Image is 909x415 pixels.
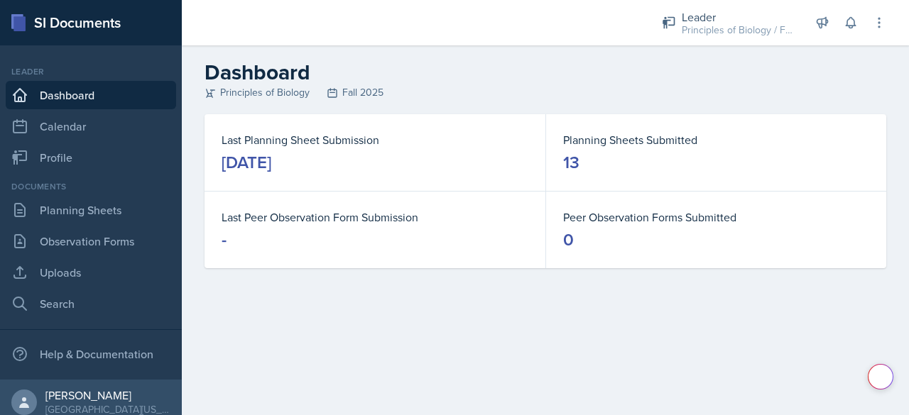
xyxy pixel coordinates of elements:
a: Dashboard [6,81,176,109]
div: Principles of Biology Fall 2025 [205,85,886,100]
div: 0 [563,228,574,251]
a: Profile [6,143,176,172]
div: - [222,228,227,251]
h2: Dashboard [205,60,886,85]
a: Search [6,289,176,318]
dt: Planning Sheets Submitted [563,131,869,148]
div: Leader [6,65,176,78]
div: [DATE] [222,151,271,174]
dt: Peer Observation Forms Submitted [563,209,869,226]
a: Planning Sheets [6,196,176,224]
a: Calendar [6,112,176,140]
div: Documents [6,180,176,193]
div: Principles of Biology / Fall 2025 [682,23,795,38]
div: Help & Documentation [6,340,176,368]
dt: Last Planning Sheet Submission [222,131,528,148]
a: Uploads [6,258,176,287]
div: 13 [563,151,579,174]
a: Observation Forms [6,227,176,255]
div: Leader [682,9,795,26]
dt: Last Peer Observation Form Submission [222,209,528,226]
div: [PERSON_NAME] [45,388,170,402]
